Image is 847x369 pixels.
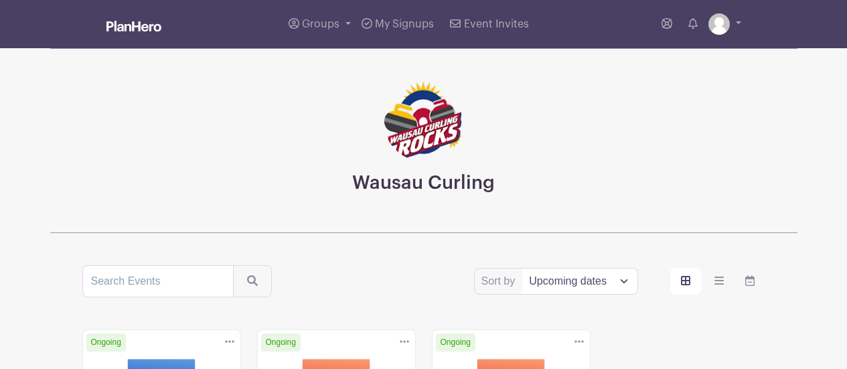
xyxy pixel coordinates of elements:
span: My Signups [375,19,434,29]
img: logo_white-6c42ec7e38ccf1d336a20a19083b03d10ae64f83f12c07503d8b9e83406b4c7d.svg [106,21,161,31]
div: order and view [670,268,765,295]
span: Event Invites [464,19,529,29]
h3: Wausau Curling [352,172,495,195]
img: logo-1.png [384,81,464,161]
img: default-ce2991bfa6775e67f084385cd625a349d9dcbb7a52a09fb2fda1e96e2d18dcdb.png [708,13,730,35]
span: Groups [302,19,339,29]
label: Sort by [481,273,520,289]
input: Search Events [82,265,234,297]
